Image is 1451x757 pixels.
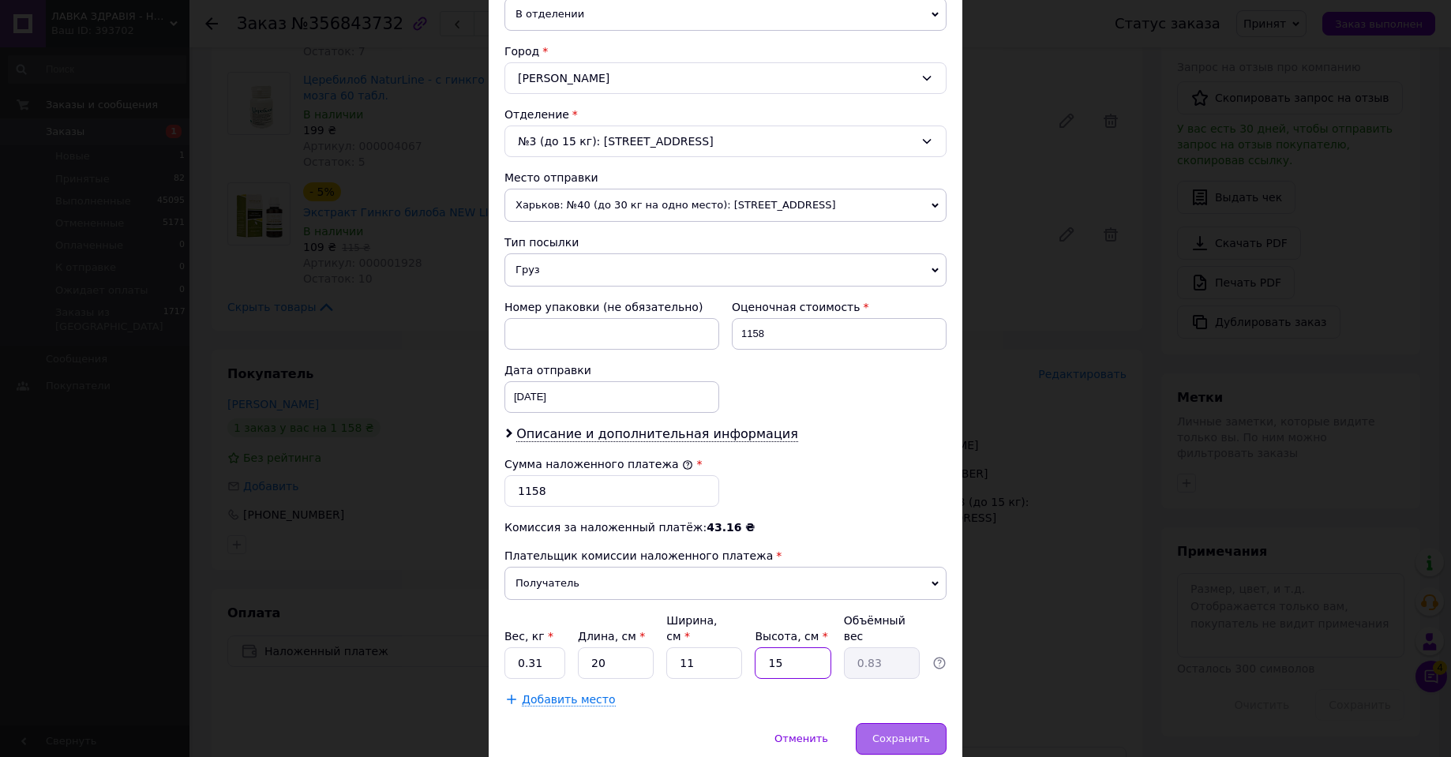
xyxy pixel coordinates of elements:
[755,630,827,643] label: Высота, см
[732,299,947,315] div: Оценочная стоимость
[504,567,947,600] span: Получатель
[504,171,598,184] span: Место отправки
[504,189,947,222] span: Харьков: №40 (до 30 кг на одно место): [STREET_ADDRESS]
[516,426,798,442] span: Описание и дополнительная информация
[578,630,645,643] label: Длина, см
[504,549,773,562] span: Плательщик комиссии наложенного платежа
[504,299,719,315] div: Номер упаковки (не обязательно)
[504,362,719,378] div: Дата отправки
[774,733,828,744] span: Отменить
[504,43,947,59] div: Город
[707,521,755,534] span: 43.16 ₴
[666,614,717,643] label: Ширина, см
[504,458,693,470] label: Сумма наложенного платежа
[504,236,579,249] span: Тип посылки
[504,126,947,157] div: №3 (до 15 кг): [STREET_ADDRESS]
[872,733,930,744] span: Сохранить
[522,693,616,706] span: Добавить место
[504,107,947,122] div: Отделение
[504,519,947,535] div: Комиссия за наложенный платёж:
[504,62,947,94] div: [PERSON_NAME]
[504,630,553,643] label: Вес, кг
[504,253,947,287] span: Груз
[844,613,920,644] div: Объёмный вес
